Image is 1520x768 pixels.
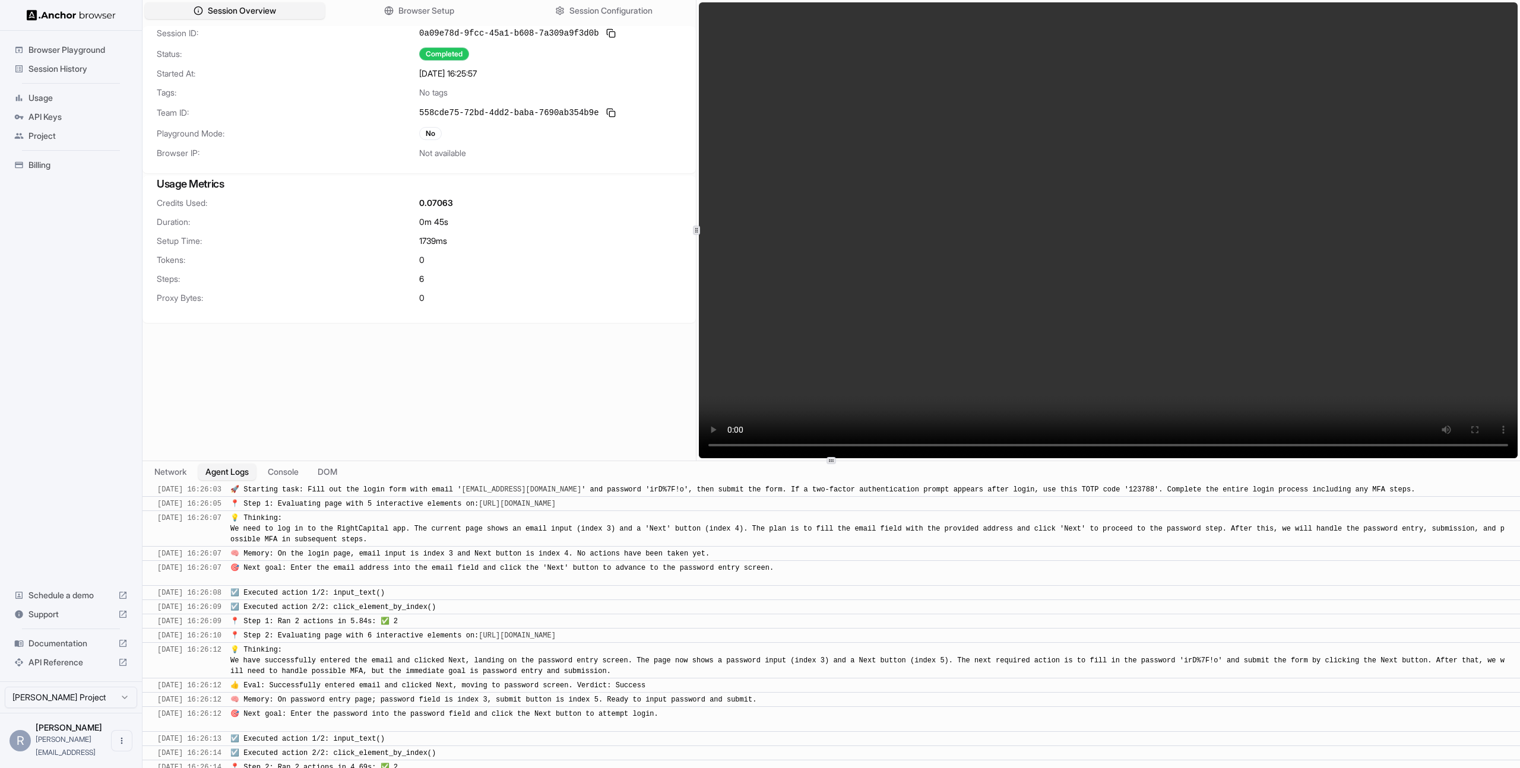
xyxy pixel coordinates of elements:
[157,748,221,759] div: [DATE] 16:26:14
[230,681,645,690] span: 👍 Eval: Successfully entered email and clicked Next, moving to password screen. Verdict: Success
[157,694,221,705] div: [DATE] 16:26:12
[28,589,113,601] span: Schedule a demo
[148,630,154,641] span: ​
[230,646,1505,675] span: 💡 Thinking: We have successfully entered the email and clicked Next, landing on the password entr...
[28,656,113,668] span: API Reference
[148,709,154,719] span: ​
[28,111,128,123] span: API Keys
[148,499,154,509] span: ​
[157,616,221,627] div: [DATE] 16:26:09
[461,485,581,494] a: [EMAIL_ADDRESS][DOMAIN_NAME]
[157,645,221,677] div: [DATE] 16:26:12
[157,563,221,584] div: [DATE] 16:26:07
[148,602,154,613] span: ​
[148,645,154,655] span: ​
[148,563,154,573] span: ​
[27,9,116,21] img: Anchor Logo
[9,634,132,653] div: Documentation
[157,734,221,744] div: [DATE] 16:26:13
[148,484,154,495] span: ​
[147,464,194,480] button: Network
[148,734,154,744] span: ​
[230,631,560,640] span: 📍 Step 2: Evaluating page with 6 interactive elements on:
[230,564,774,583] span: 🎯 Next goal: Enter the email address into the email field and click the 'Next' button to advance ...
[148,513,154,523] span: ​
[311,464,344,480] button: DOM
[36,722,102,732] span: Roy Shachar
[9,155,132,174] div: Billing
[230,710,658,729] span: 🎯 Next goal: Enter the password into the password field and click the Next button to attempt login.
[28,637,113,649] span: Documentation
[157,513,221,545] div: [DATE] 16:26:07
[157,548,221,559] div: [DATE] 16:26:07
[9,40,132,59] div: Browser Playground
[157,499,221,509] div: [DATE] 16:26:05
[148,548,154,559] span: ​
[230,514,1505,544] span: 💡 Thinking: We need to log in to the RightCapital app. The current page shows an email input (ind...
[157,630,221,641] div: [DATE] 16:26:10
[261,464,306,480] button: Console
[9,653,132,672] div: API Reference
[157,680,221,691] div: [DATE] 16:26:12
[148,748,154,759] span: ​
[230,603,436,611] span: ☑️ Executed action 2/2: click_element_by_index()
[111,730,132,751] button: Open menu
[148,680,154,691] span: ​
[230,500,560,508] span: 📍 Step 1: Evaluating page with 5 interactive elements on:
[28,130,128,142] span: Project
[9,107,132,126] div: API Keys
[230,696,756,704] span: 🧠 Memory: On password entry page; password field is index 3, submit button is index 5. Ready to i...
[479,631,556,640] a: [URL][DOMAIN_NAME]
[28,159,128,171] span: Billing
[230,735,385,743] span: ☑️ Executed action 1/2: input_text()
[479,500,556,508] a: [URL][DOMAIN_NAME]
[230,589,385,597] span: ☑️ Executed action 1/2: input_text()
[28,63,128,75] span: Session History
[36,735,96,757] span: roy@getlira.ai
[9,586,132,605] div: Schedule a demo
[157,588,221,598] div: [DATE] 16:26:08
[198,464,256,480] button: Agent Logs
[9,59,132,78] div: Session History
[9,605,132,624] div: Support
[28,608,113,620] span: Support
[148,588,154,598] span: ​
[148,694,154,705] span: ​
[9,88,132,107] div: Usage
[157,602,221,613] div: [DATE] 16:26:09
[9,126,132,145] div: Project
[28,44,128,56] span: Browser Playground
[230,485,1415,494] span: 🚀 Starting task: Fill out the login form with email ' ' and password 'irD%7F!o', then submit the ...
[157,709,221,730] div: [DATE] 16:26:12
[148,616,154,627] span: ​
[9,730,31,751] div: R
[230,550,710,558] span: 🧠 Memory: On the login page, email input is index 3 and Next button is index 4. No actions have b...
[230,617,398,626] span: 📍 Step 1: Ran 2 actions in 5.84s: ✅ 2
[28,92,128,104] span: Usage
[157,484,221,495] div: [DATE] 16:26:03
[230,749,436,757] span: ☑️ Executed action 2/2: click_element_by_index()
